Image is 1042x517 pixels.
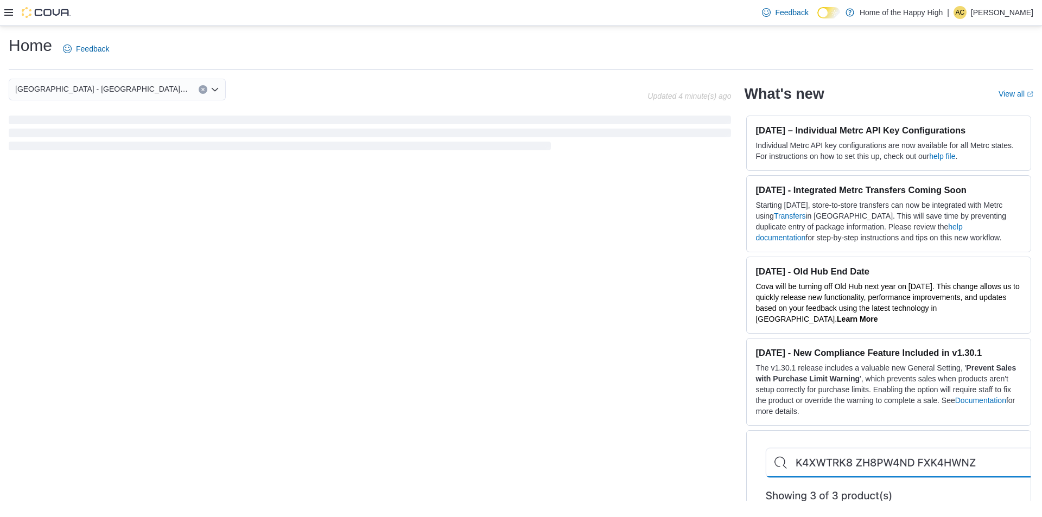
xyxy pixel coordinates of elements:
span: [GEOGRAPHIC_DATA] - [GEOGRAPHIC_DATA] - Fire & Flower [15,82,188,95]
h1: Home [9,35,52,56]
p: [PERSON_NAME] [971,6,1033,19]
img: Cova [22,7,71,18]
a: Transfers [774,212,806,220]
h3: [DATE] - New Compliance Feature Included in v1.30.1 [755,347,1022,358]
svg: External link [1027,91,1033,98]
p: The v1.30.1 release includes a valuable new General Setting, ' ', which prevents sales when produ... [755,362,1022,417]
a: Learn More [837,315,878,323]
a: help file [929,152,955,161]
input: Dark Mode [817,7,840,18]
span: Loading [9,118,731,152]
p: | [947,6,949,19]
h3: [DATE] - Integrated Metrc Transfers Coming Soon [755,184,1022,195]
p: Individual Metrc API key configurations are now available for all Metrc states. For instructions ... [755,140,1022,162]
span: Feedback [76,43,109,54]
p: Starting [DATE], store-to-store transfers can now be integrated with Metrc using in [GEOGRAPHIC_D... [755,200,1022,243]
p: Home of the Happy High [860,6,943,19]
h2: What's new [744,85,824,103]
strong: Prevent Sales with Purchase Limit Warning [755,363,1016,383]
button: Clear input [199,85,207,94]
p: Updated 4 minute(s) ago [647,92,731,100]
span: Cova will be turning off Old Hub next year on [DATE]. This change allows us to quickly release ne... [755,282,1019,323]
a: Documentation [955,396,1006,405]
button: Open list of options [211,85,219,94]
div: Allan Cawthorne [954,6,967,19]
a: Feedback [758,2,812,23]
span: Dark Mode [817,18,818,19]
h3: [DATE] – Individual Metrc API Key Configurations [755,125,1022,136]
a: Feedback [59,38,113,60]
span: Feedback [775,7,808,18]
h3: [DATE] - Old Hub End Date [755,266,1022,277]
span: AC [956,6,965,19]
a: help documentation [755,222,962,242]
a: View allExternal link [999,90,1033,98]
